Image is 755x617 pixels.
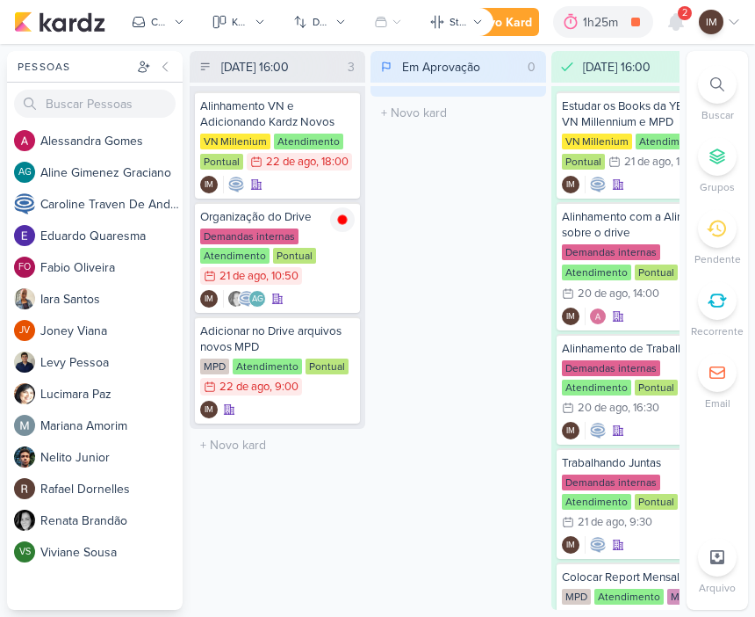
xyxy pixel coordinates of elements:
div: , 9:30 [624,517,652,528]
div: Trabalhando Juntas [562,455,716,471]
div: Criador(a): Isabella Machado Guimarães [200,290,218,308]
div: VN Millenium [562,134,632,149]
div: Aline Gimenez Graciano [14,162,35,183]
p: IM [706,14,717,30]
div: Alinhamento com a Aline sobre o drive [562,209,716,241]
div: 20 de ago [578,403,628,414]
p: AG [252,295,263,304]
p: IM [566,181,575,190]
div: Isabella Machado Guimarães [562,422,579,439]
div: 22 de ago [266,156,316,168]
div: Atendimento [594,589,664,605]
img: Levy Pessoa [14,352,35,373]
div: Pontual [635,265,678,280]
div: Novo Kard [473,13,532,32]
div: Aline Gimenez Graciano [248,290,266,308]
div: Colaboradores: Caroline Traven De Andrade [585,176,607,193]
div: 22 de ago [219,381,270,393]
img: Caroline Traven De Andrade [227,176,245,193]
p: IM [205,406,213,415]
p: AG [18,168,32,178]
input: Buscar Pessoas [14,90,176,118]
div: Alinhamento VN e Adicionando Kardz Novos [200,98,355,130]
div: Pessoas [14,59,133,75]
div: 21 de ago [578,517,624,528]
div: Demandas internas [200,229,298,244]
button: Novo Kard [442,8,539,36]
div: Demandas internas [562,360,660,376]
img: Caroline Traven De Andrade [589,176,607,193]
p: IM [566,313,575,322]
div: Isabella Machado Guimarães [562,308,579,325]
div: Viviane Sousa [14,541,35,563]
img: Caroline Traven De Andrade [589,536,607,554]
div: V i v i a n e S o u s a [40,543,183,562]
div: Colaboradores: Renata Brandão, Caroline Traven De Andrade, Aline Gimenez Graciano [223,290,266,308]
div: Colocar Report Mensal [562,570,716,585]
img: Renata Brandão [14,510,35,531]
img: Lucimara Paz [14,383,35,404]
div: , 14:00 [628,288,659,300]
div: Joney Viana [14,320,35,341]
div: , 10:50 [266,271,298,282]
input: + Novo kard [374,100,543,126]
div: , 16:30 [628,403,659,414]
div: Fabio Oliveira [14,257,35,278]
div: F a b i o O l i v e i r a [40,258,183,277]
div: Criador(a): Isabella Machado Guimarães [562,308,579,325]
div: Criador(a): Isabella Machado Guimarães [562,536,579,554]
p: JV [19,326,30,336]
div: Atendimento [636,134,705,149]
p: IM [205,181,213,190]
div: Colaboradores: Alessandra Gomes [585,308,607,325]
div: Isabella Machado Guimarães [200,290,218,308]
div: Atendimento [200,248,270,264]
div: Demandas internas [562,244,660,260]
div: Pontual [635,494,678,510]
div: 21 de ago [624,156,671,168]
img: Rafael Dornelles [14,478,35,499]
img: Mariana Amorim [14,415,35,436]
div: Criador(a): Isabella Machado Guimarães [200,176,218,193]
div: Isabella Machado Guimarães [200,401,218,418]
div: Colaboradores: Caroline Traven De Andrade [223,176,245,193]
p: VS [19,548,31,557]
img: Eduardo Quaresma [14,225,35,246]
div: N e l i t o J u n i o r [40,448,183,467]
div: Adicionar no Drive arquivos novos MPD [200,323,355,355]
div: Pontual [635,380,678,396]
div: Colaboradores: Caroline Traven De Andrade [585,422,607,439]
div: Atendimento [562,494,631,510]
img: Iara Santos [14,288,35,309]
div: Isabella Machado Guimarães [200,176,218,193]
img: kardz.app [14,11,105,33]
div: Atendimento [562,265,631,280]
p: Email [705,396,730,411]
img: Caroline Traven De Andrade [238,290,255,308]
div: 1h25m [583,13,623,32]
img: Caroline Traven De Andrade [589,422,607,439]
div: Pontual [562,154,605,170]
div: R e n a t a B r a n d ã o [40,512,183,530]
img: Nelito Junior [14,446,35,468]
div: L e v y P e s s o a [40,353,183,372]
p: Buscar [701,107,734,123]
img: Renata Brandão [227,290,245,308]
div: R a f a e l D o r n e l l e s [40,480,183,498]
div: Atendimento [562,380,631,396]
p: IM [566,427,575,436]
p: Arquivo [699,580,736,596]
div: Atendimento [274,134,343,149]
div: Colaboradores: Caroline Traven De Andrade [585,536,607,554]
div: MPD [562,589,591,605]
img: Alessandra Gomes [14,130,35,151]
div: , 18:00 [671,156,703,168]
img: Alessandra Gomes [589,308,607,325]
li: Ctrl + F [687,65,748,123]
div: C a r o l i n e T r a v e n D e A n d r a d e [40,195,183,214]
div: M a r i a n a A m o r i m [40,417,183,435]
div: I a r a S a n t o s [40,290,183,308]
div: 3 [341,58,362,76]
div: Criador(a): Isabella Machado Guimarães [200,401,218,418]
p: IM [566,541,575,550]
